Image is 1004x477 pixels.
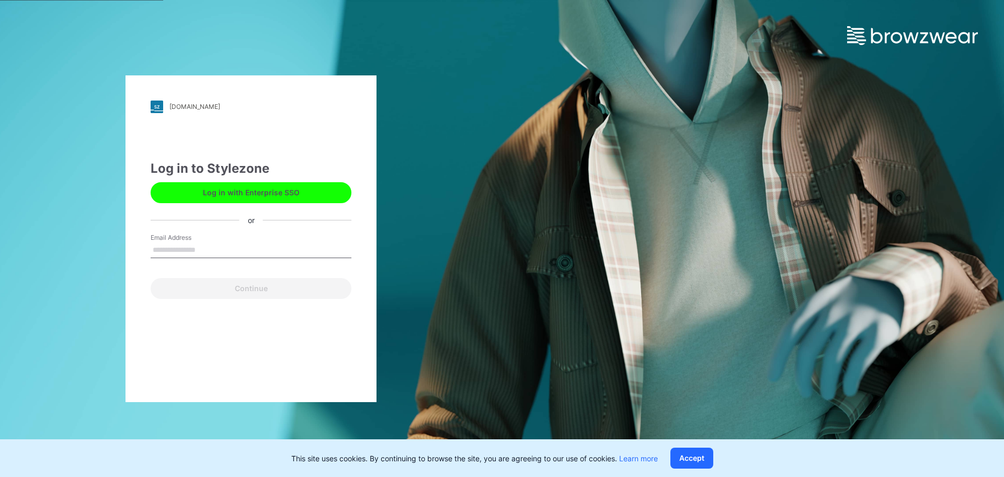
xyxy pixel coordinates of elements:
[670,448,713,469] button: Accept
[151,182,351,203] button: Log in with Enterprise SSO
[169,103,220,110] div: [DOMAIN_NAME]
[239,215,263,226] div: or
[151,101,163,113] img: stylezone-logo.562084cfcfab977791bfbf7441f1a819.svg
[151,233,224,242] label: Email Address
[619,454,658,463] a: Learn more
[151,101,351,113] a: [DOMAIN_NAME]
[847,26,978,45] img: browzwear-logo.e42bd6dac1945053ebaf764b6aa21510.svg
[291,453,658,464] p: This site uses cookies. By continuing to browse the site, you are agreeing to our use of cookies.
[151,159,351,178] div: Log in to Stylezone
